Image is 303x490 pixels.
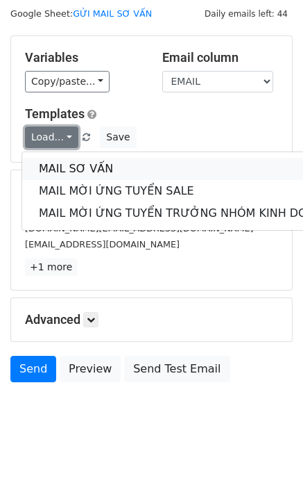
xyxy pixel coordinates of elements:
[162,50,279,65] h5: Email column
[25,312,278,327] h5: Advanced
[200,8,293,19] a: Daily emails left: 44
[10,8,152,19] small: Google Sheet:
[25,71,110,92] a: Copy/paste...
[60,356,121,382] a: Preview
[124,356,230,382] a: Send Test Email
[25,259,77,276] a: +1 more
[25,239,180,250] small: [EMAIL_ADDRESS][DOMAIN_NAME]
[234,423,303,490] iframe: Chat Widget
[10,356,56,382] a: Send
[73,8,152,19] a: GỬI MAIL SƠ VẤN
[25,50,141,65] h5: Variables
[25,106,85,121] a: Templates
[200,6,293,22] span: Daily emails left: 44
[25,126,78,148] a: Load...
[100,126,136,148] button: Save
